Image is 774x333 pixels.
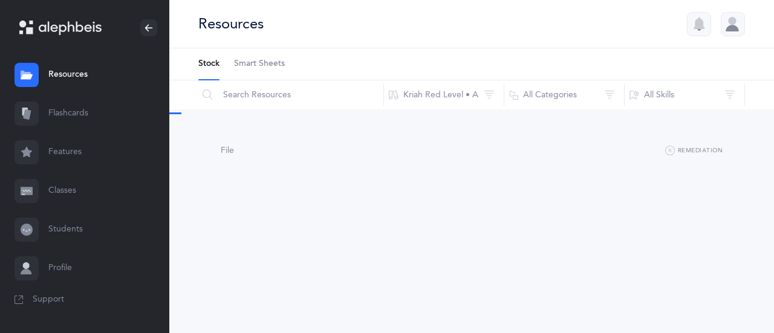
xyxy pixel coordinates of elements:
span: File [221,146,234,155]
span: Support [33,294,64,306]
button: Kriah Red Level • A [383,80,504,109]
span: Smart Sheets [234,58,285,70]
input: Search Resources [198,80,384,109]
button: All Categories [504,80,625,109]
button: Remediation [665,144,723,158]
div: Resources [198,14,264,34]
button: All Skills [624,80,745,109]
